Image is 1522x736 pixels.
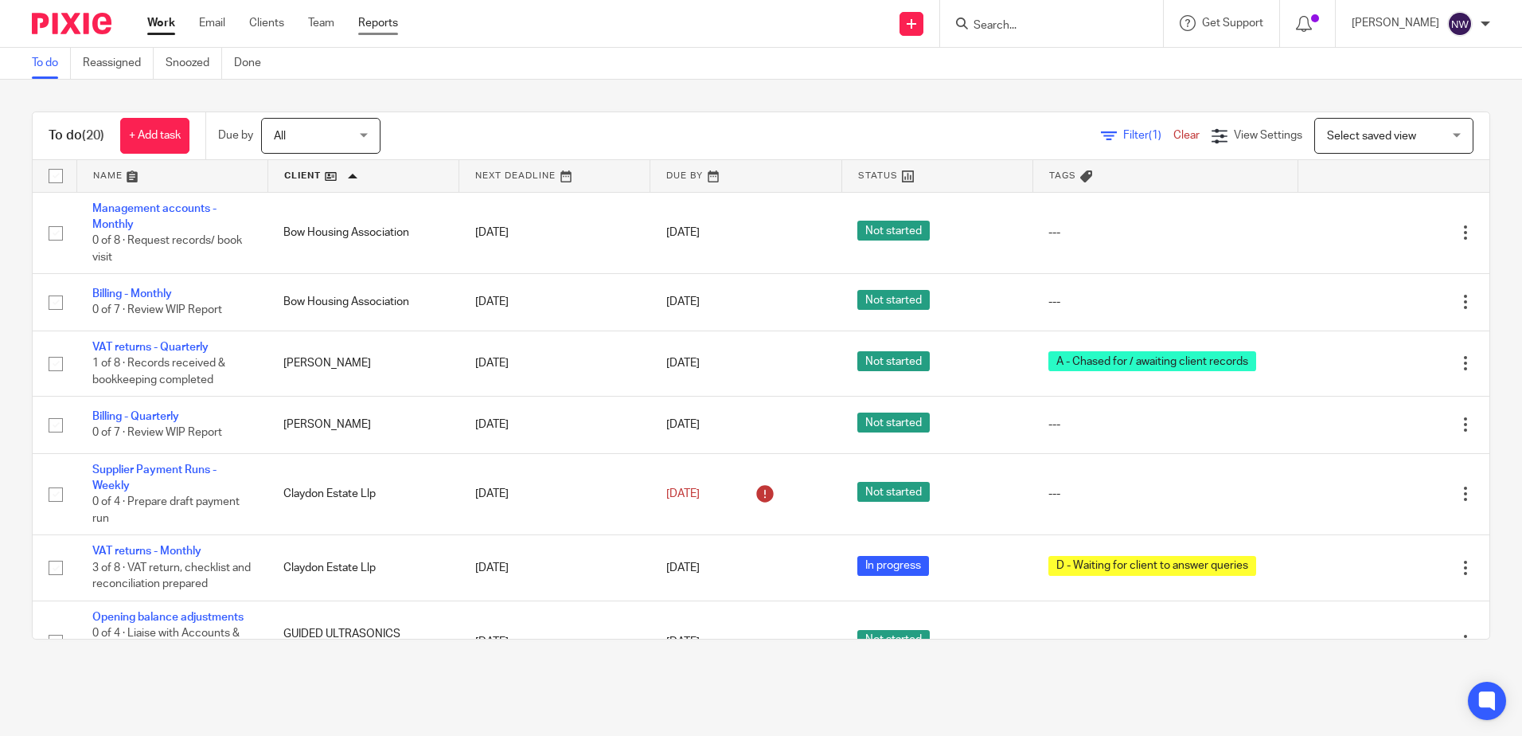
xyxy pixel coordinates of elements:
[666,562,700,574] span: [DATE]
[92,628,240,671] span: 0 of 4 · Liaise with Accounts & Advisory / Audit teams regarding progress of...
[234,48,273,79] a: Done
[199,15,225,31] a: Email
[358,15,398,31] a: Reports
[92,612,244,623] a: Opening balance adjustments
[92,342,209,353] a: VAT returns - Quarterly
[972,19,1115,33] input: Search
[1049,171,1076,180] span: Tags
[666,358,700,369] span: [DATE]
[267,453,459,535] td: Claydon Estate Llp
[857,290,930,310] span: Not started
[1048,634,1282,650] div: ---
[267,397,459,453] td: [PERSON_NAME]
[459,397,650,453] td: [DATE]
[120,118,189,154] a: + Add task
[1173,130,1200,141] a: Clear
[857,351,930,371] span: Not started
[92,411,179,422] a: Billing - Quarterly
[308,15,334,31] a: Team
[1048,486,1282,502] div: ---
[1048,351,1256,371] span: A - Chased for / awaiting client records
[92,358,225,386] span: 1 of 8 · Records received & bookkeeping completed
[267,601,459,683] td: GUIDED ULTRASONICS LIMITED
[1048,417,1282,433] div: ---
[1352,15,1439,31] p: [PERSON_NAME]
[666,636,700,648] span: [DATE]
[666,419,700,430] span: [DATE]
[1447,11,1473,37] img: svg%3E
[459,601,650,683] td: [DATE]
[267,274,459,331] td: Bow Housing Association
[92,235,242,263] span: 0 of 8 · Request records/ book visit
[1327,131,1416,142] span: Select saved view
[857,482,930,502] span: Not started
[666,227,700,238] span: [DATE]
[92,562,251,590] span: 3 of 8 · VAT return, checklist and reconciliation prepared
[459,331,650,396] td: [DATE]
[459,535,650,601] td: [DATE]
[147,15,175,31] a: Work
[1149,130,1161,141] span: (1)
[267,535,459,601] td: Claydon Estate Llp
[1123,130,1173,141] span: Filter
[92,428,222,439] span: 0 of 7 · Review WIP Report
[1048,225,1282,241] div: ---
[274,131,286,142] span: All
[32,48,71,79] a: To do
[92,288,172,299] a: Billing - Monthly
[1234,130,1302,141] span: View Settings
[83,48,154,79] a: Reassigned
[1048,556,1256,576] span: D - Waiting for client to answer queries
[92,305,222,316] span: 0 of 7 · Review WIP Report
[166,48,222,79] a: Snoozed
[92,546,201,557] a: VAT returns - Monthly
[267,192,459,274] td: Bow Housing Association
[666,488,700,499] span: [DATE]
[857,630,930,650] span: Not started
[1202,18,1263,29] span: Get Support
[459,192,650,274] td: [DATE]
[92,464,217,491] a: Supplier Payment Runs - Weekly
[857,556,929,576] span: In progress
[218,127,253,143] p: Due by
[666,296,700,307] span: [DATE]
[857,413,930,433] span: Not started
[459,274,650,331] td: [DATE]
[32,13,111,34] img: Pixie
[82,129,104,142] span: (20)
[857,221,930,241] span: Not started
[92,203,217,230] a: Management accounts - Monthly
[459,453,650,535] td: [DATE]
[249,15,284,31] a: Clients
[49,127,104,144] h1: To do
[267,331,459,396] td: [PERSON_NAME]
[92,496,240,524] span: 0 of 4 · Prepare draft payment run
[1048,294,1282,310] div: ---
